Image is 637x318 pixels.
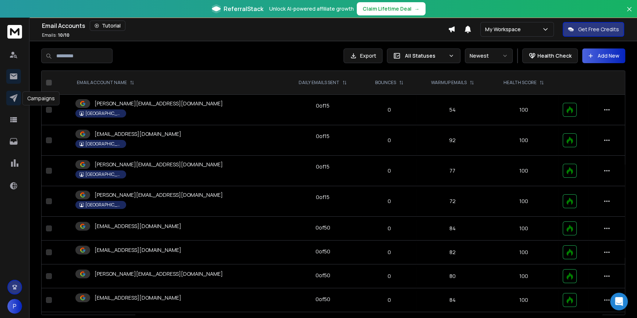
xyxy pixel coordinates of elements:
[90,21,125,31] button: Tutorial
[299,80,339,86] p: DAILY EMAILS SENT
[367,296,412,304] p: 0
[624,4,634,22] button: Close banner
[367,198,412,205] p: 0
[357,2,426,15] button: Claim Lifetime Deal→
[85,202,122,208] p: [GEOGRAPHIC_DATA]
[315,224,330,231] div: 0 of 50
[224,4,263,13] span: ReferralStack
[489,125,558,156] td: 100
[316,163,330,170] div: 0 of 15
[367,167,412,174] p: 0
[269,5,354,12] p: Unlock AI-powered affiliate growth
[578,26,619,33] p: Get Free Credits
[375,80,396,86] p: BOUNCES
[610,293,628,310] div: Open Intercom Messenger
[416,125,489,156] td: 92
[58,32,70,38] span: 10 / 10
[489,95,558,125] td: 100
[316,133,330,140] div: 0 of 15
[42,21,448,31] div: Email Accounts
[316,102,330,109] div: 0 of 15
[367,272,412,280] p: 0
[95,130,181,138] p: [EMAIL_ADDRESS][DOMAIN_NAME]
[367,249,412,256] p: 0
[431,80,467,86] p: WARMUP EMAILS
[85,171,122,177] p: [GEOGRAPHIC_DATA]
[489,217,558,241] td: 100
[95,191,223,199] p: [PERSON_NAME][EMAIL_ADDRESS][DOMAIN_NAME]
[344,48,382,63] button: Export
[563,22,624,37] button: Get Free Credits
[416,186,489,217] td: 72
[489,264,558,288] td: 100
[416,288,489,312] td: 84
[95,161,223,168] p: [PERSON_NAME][EMAIL_ADDRESS][DOMAIN_NAME]
[315,248,330,255] div: 0 of 50
[414,5,420,12] span: →
[95,223,181,230] p: [EMAIL_ADDRESS][DOMAIN_NAME]
[315,296,330,303] div: 0 of 50
[85,141,122,147] p: [GEOGRAPHIC_DATA]
[77,80,134,86] div: EMAIL ACCOUNT NAME
[489,288,558,312] td: 100
[315,272,330,279] div: 0 of 50
[537,52,572,59] p: Health Check
[22,91,60,105] div: Campaigns
[582,48,625,63] button: Add New
[522,48,578,63] button: Health Check
[7,299,22,314] button: P
[489,156,558,186] td: 100
[367,106,412,113] p: 0
[85,111,122,116] p: [GEOGRAPHIC_DATA]
[416,95,489,125] td: 54
[95,270,223,278] p: [PERSON_NAME][EMAIL_ADDRESS][DOMAIN_NAME]
[95,294,181,301] p: [EMAIL_ADDRESS][DOMAIN_NAME]
[367,225,412,232] p: 0
[95,100,223,107] p: [PERSON_NAME][EMAIL_ADDRESS][DOMAIN_NAME]
[42,32,70,38] p: Emails :
[416,241,489,264] td: 82
[489,186,558,217] td: 100
[367,137,412,144] p: 0
[485,26,524,33] p: My Workspace
[489,241,558,264] td: 100
[503,80,537,86] p: HEALTH SCORE
[416,264,489,288] td: 80
[316,194,330,201] div: 0 of 15
[416,217,489,241] td: 84
[416,156,489,186] td: 77
[405,52,445,59] p: All Statuses
[95,246,181,254] p: [EMAIL_ADDRESS][DOMAIN_NAME]
[465,48,513,63] button: Newest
